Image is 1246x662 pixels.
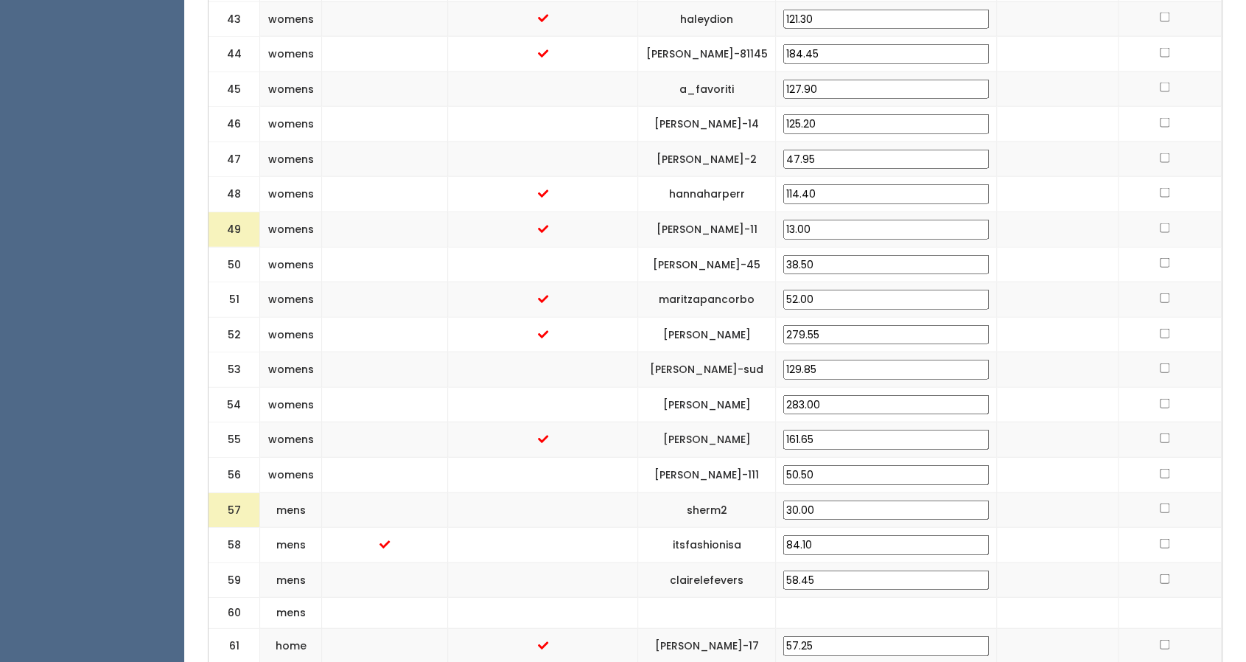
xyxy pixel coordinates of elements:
[638,212,776,248] td: [PERSON_NAME]-11
[209,598,260,629] td: 60
[260,352,322,388] td: womens
[209,107,260,142] td: 46
[260,528,322,563] td: mens
[209,422,260,458] td: 55
[638,422,776,458] td: [PERSON_NAME]
[638,562,776,598] td: clairelefevers
[638,142,776,177] td: [PERSON_NAME]-2
[209,492,260,528] td: 57
[638,352,776,388] td: [PERSON_NAME]-sud
[260,422,322,458] td: womens
[209,177,260,212] td: 48
[209,282,260,318] td: 51
[638,1,776,37] td: haleydion
[260,107,322,142] td: womens
[260,212,322,248] td: womens
[260,247,322,282] td: womens
[209,247,260,282] td: 50
[638,317,776,352] td: [PERSON_NAME]
[260,387,322,422] td: womens
[638,107,776,142] td: [PERSON_NAME]-14
[260,37,322,72] td: womens
[638,282,776,318] td: maritzapancorbo
[638,387,776,422] td: [PERSON_NAME]
[209,458,260,493] td: 56
[209,142,260,177] td: 47
[638,72,776,107] td: a_favoriti
[638,528,776,563] td: itsfashionisa
[260,562,322,598] td: mens
[638,247,776,282] td: [PERSON_NAME]-45
[209,528,260,563] td: 58
[209,387,260,422] td: 54
[260,317,322,352] td: womens
[638,177,776,212] td: hannaharperr
[260,142,322,177] td: womens
[638,492,776,528] td: sherm2
[209,562,260,598] td: 59
[260,1,322,37] td: womens
[260,598,322,629] td: mens
[209,1,260,37] td: 43
[260,458,322,493] td: womens
[209,72,260,107] td: 45
[638,37,776,72] td: [PERSON_NAME]-81145
[638,458,776,493] td: [PERSON_NAME]-111
[209,37,260,72] td: 44
[209,317,260,352] td: 52
[209,352,260,388] td: 53
[260,492,322,528] td: mens
[260,72,322,107] td: womens
[260,177,322,212] td: womens
[209,212,260,248] td: 49
[260,282,322,318] td: womens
